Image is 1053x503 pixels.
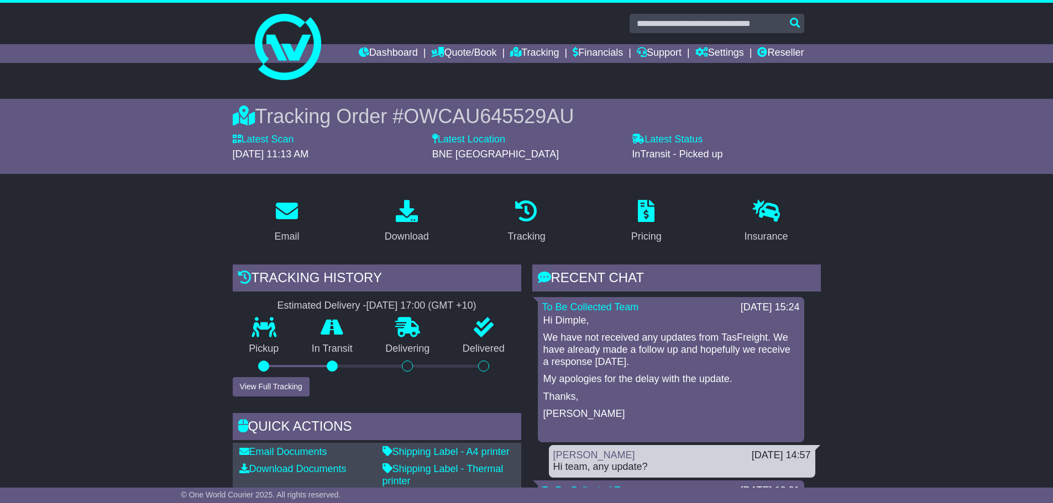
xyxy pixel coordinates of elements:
[239,463,347,474] a: Download Documents
[295,343,369,355] p: In Transit
[239,446,327,457] a: Email Documents
[624,196,669,248] a: Pricing
[233,343,296,355] p: Pickup
[543,373,799,385] p: My apologies for the delay with the update.
[532,264,821,294] div: RECENT CHAT
[543,332,799,368] p: We have not received any updates from TasFreight. We have already made a follow up and hopefully ...
[233,264,521,294] div: Tracking history
[637,44,682,63] a: Support
[500,196,552,248] a: Tracking
[542,301,639,313] a: To Be Collected Team
[383,446,510,457] a: Shipping Label - A4 printer
[233,134,294,146] label: Latest Scan
[632,149,722,160] span: InTransit - Picked up
[741,301,800,314] div: [DATE] 15:24
[359,44,418,63] a: Dashboard
[233,413,521,443] div: Quick Actions
[573,44,623,63] a: Financials
[507,229,545,244] div: Tracking
[737,196,795,248] a: Insurance
[181,490,341,499] span: © One World Courier 2025. All rights reserved.
[695,44,744,63] a: Settings
[757,44,804,63] a: Reseller
[404,105,574,128] span: OWCAU645529AU
[553,449,635,460] a: [PERSON_NAME]
[385,229,429,244] div: Download
[233,104,821,128] div: Tracking Order #
[745,229,788,244] div: Insurance
[543,408,799,420] p: [PERSON_NAME]
[233,149,309,160] span: [DATE] 11:13 AM
[233,300,521,312] div: Estimated Delivery -
[369,343,447,355] p: Delivering
[632,134,703,146] label: Latest Status
[432,149,559,160] span: BNE [GEOGRAPHIC_DATA]
[542,485,639,496] a: To Be Collected Team
[741,485,800,497] div: [DATE] 12:31
[431,44,496,63] a: Quote/Book
[274,229,299,244] div: Email
[378,196,436,248] a: Download
[543,315,799,327] p: Hi Dimple,
[446,343,521,355] p: Delivered
[631,229,662,244] div: Pricing
[543,391,799,403] p: Thanks,
[752,449,811,462] div: [DATE] 14:57
[510,44,559,63] a: Tracking
[553,461,811,473] div: Hi team, any update?
[383,463,504,486] a: Shipping Label - Thermal printer
[366,300,476,312] div: [DATE] 17:00 (GMT +10)
[233,377,310,396] button: View Full Tracking
[267,196,306,248] a: Email
[432,134,505,146] label: Latest Location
